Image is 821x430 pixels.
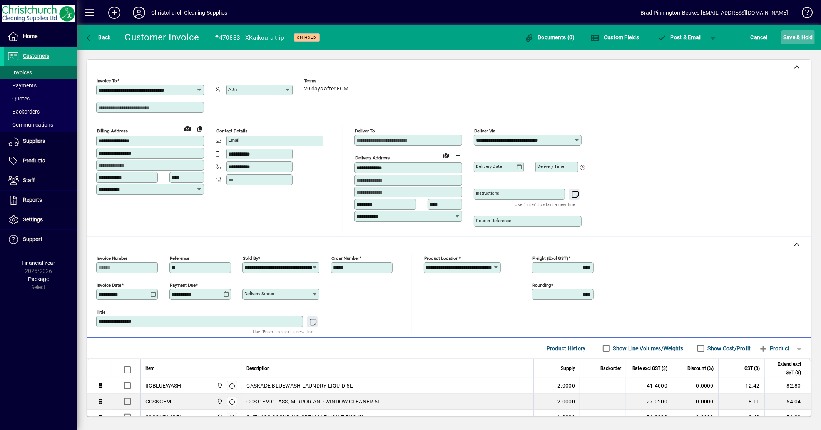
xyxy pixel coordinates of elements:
[783,34,786,40] span: S
[22,260,55,266] span: Financial Year
[4,66,77,79] a: Invoices
[4,92,77,105] a: Quotes
[671,34,674,40] span: P
[215,32,284,44] div: #470833 - XKaikoura trip
[547,342,586,355] span: Product History
[102,6,127,20] button: Add
[8,109,40,115] span: Backorders
[28,276,49,282] span: Package
[145,382,181,390] div: IICBLUEWASH
[23,216,43,223] span: Settings
[759,342,790,355] span: Product
[672,378,718,394] td: 0.0000
[228,137,239,143] mat-label: Email
[515,200,575,209] mat-hint: Use 'Enter' to start a new line
[612,345,684,352] label: Show Line Volumes/Weights
[706,345,751,352] label: Show Cost/Profit
[781,30,815,44] button: Save & Hold
[657,34,702,40] span: ost & Email
[631,398,667,405] div: 27.0200
[751,31,767,44] span: Cancel
[424,256,458,261] mat-label: Product location
[476,191,499,196] mat-label: Instructions
[4,151,77,171] a: Products
[4,27,77,46] a: Home
[783,31,813,44] span: ave & Hold
[672,410,718,425] td: 0.0000
[4,191,77,210] a: Reports
[558,398,575,405] span: 2.0000
[452,149,464,162] button: Choose address
[476,164,502,169] mat-label: Delivery date
[23,236,42,242] span: Support
[85,34,111,40] span: Back
[4,105,77,118] a: Backorders
[151,7,227,19] div: Christchurch Cleaning Supplies
[247,364,270,373] span: Description
[247,382,353,390] span: CASKADE BLUEWASH LAUNDRY LIQUID 5L
[589,30,641,44] button: Custom Fields
[304,86,348,92] span: 20 days after EOM
[440,149,452,161] a: View on map
[77,30,119,44] app-page-header-button: Back
[4,118,77,131] a: Communications
[4,132,77,151] a: Suppliers
[127,6,151,20] button: Profile
[8,69,32,75] span: Invoices
[170,283,196,288] mat-label: Payment due
[23,33,37,39] span: Home
[181,122,194,134] a: View on map
[476,218,511,223] mat-label: Courier Reference
[304,79,350,84] span: Terms
[8,95,30,102] span: Quotes
[8,82,37,89] span: Payments
[632,364,667,373] span: Rate excl GST ($)
[23,138,45,144] span: Suppliers
[145,398,171,405] div: CCSKGEM
[523,30,577,44] button: Documents (0)
[764,410,811,425] td: 56.23
[243,256,258,261] mat-label: Sold by
[247,398,381,405] span: CCS GEM GLASS, MIRROR AND WINDOW CLEANER 5L
[215,413,224,422] span: Christchurch Cleaning Supplies Ltd
[718,378,764,394] td: 12.42
[591,34,639,40] span: Custom Fields
[215,397,224,406] span: Christchurch Cleaning Supplies Ltd
[170,256,189,261] mat-label: Reference
[297,35,317,40] span: On hold
[631,382,667,390] div: 41.4000
[145,364,155,373] span: Item
[97,283,121,288] mat-label: Invoice date
[600,364,621,373] span: Backorder
[253,327,313,336] mat-hint: Use 'Enter' to start a new line
[331,256,359,261] mat-label: Order number
[145,413,182,421] div: IISCOURING5L
[532,256,568,261] mat-label: Freight (excl GST)
[653,30,706,44] button: Post & Email
[4,210,77,229] a: Settings
[125,31,199,44] div: Customer Invoice
[631,413,667,421] div: 56.2333
[23,157,45,164] span: Products
[744,364,760,373] span: GST ($)
[769,360,801,377] span: Extend excl GST ($)
[558,413,575,421] span: 1.0000
[640,7,788,19] div: Brad Pinnington-Beukes [EMAIL_ADDRESS][DOMAIN_NAME]
[4,171,77,190] a: Staff
[97,78,117,84] mat-label: Invoice To
[83,30,113,44] button: Back
[525,34,575,40] span: Documents (0)
[4,79,77,92] a: Payments
[215,381,224,390] span: Christchurch Cleaning Supplies Ltd
[23,53,49,59] span: Customers
[355,128,375,134] mat-label: Deliver To
[97,256,127,261] mat-label: Invoice number
[561,364,575,373] span: Supply
[23,177,35,183] span: Staff
[474,128,495,134] mat-label: Deliver via
[672,394,718,410] td: 0.0000
[244,291,274,296] mat-label: Delivery status
[558,382,575,390] span: 2.0000
[4,230,77,249] a: Support
[194,122,206,135] button: Copy to Delivery address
